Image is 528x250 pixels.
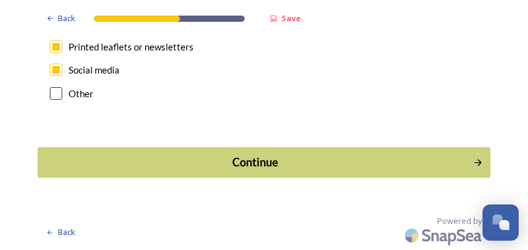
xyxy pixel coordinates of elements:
[281,12,301,24] strong: Save
[68,63,120,77] div: Social media
[58,12,75,24] span: Back
[68,40,194,54] div: Printed leaflets or newsletters
[45,154,466,171] div: Continue
[437,215,482,227] span: Powered by
[401,221,488,250] img: SnapSea Logo
[483,204,519,241] button: Open Chat
[68,87,93,101] div: Other
[58,226,75,238] span: Back
[37,147,490,178] button: Continue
